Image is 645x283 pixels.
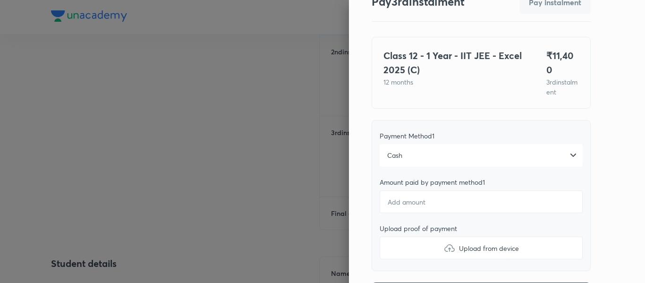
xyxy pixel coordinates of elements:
p: 3 rd instalment [546,77,579,97]
div: Upload proof of payment [380,224,583,233]
div: Amount paid by payment method 1 [380,178,583,187]
input: Add amount [380,190,583,213]
img: upload [444,242,455,254]
h4: ₹ 11,400 [546,49,579,77]
h4: Class 12 - 1 Year - IIT JEE - Excel 2025 (C) [383,49,524,77]
p: 12 months [383,77,524,87]
span: Cash [387,151,402,160]
div: Payment Method 1 [380,132,583,140]
span: Upload from device [459,243,519,253]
